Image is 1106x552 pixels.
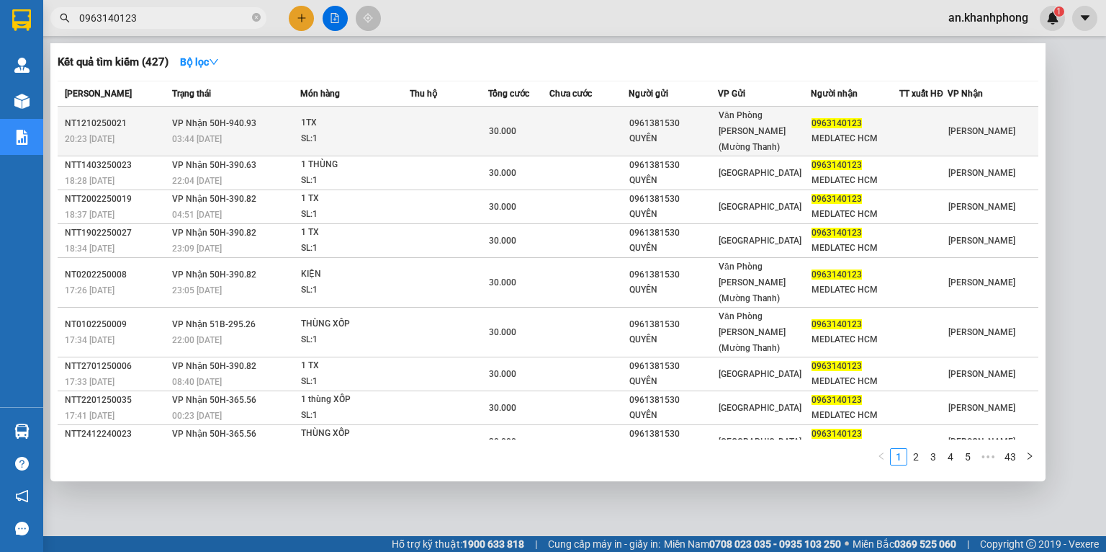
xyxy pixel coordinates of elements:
div: SL: 1 [301,173,409,189]
span: 30.000 [489,202,516,212]
a: 5 [960,449,976,465]
div: 0961381530 [629,192,717,207]
div: QUYÊN [629,332,717,347]
div: 0961381530 [629,317,717,332]
span: search [60,13,70,23]
div: NTT2201250035 [65,393,168,408]
span: 0963140123 [811,228,862,238]
div: NT1210250021 [65,116,168,131]
div: QUYÊN [629,241,717,256]
span: 30.000 [489,327,516,337]
div: MEDLATEC HCM [811,282,899,298]
div: NTT1403250023 [65,158,168,173]
div: 0961381530 [629,393,717,408]
span: VP Nhận 51B-295.26 [172,319,256,329]
span: 30.000 [489,369,516,379]
span: [GEOGRAPHIC_DATA] [719,236,801,246]
img: logo.jpg [18,18,90,90]
div: MEDLATEC HCM [811,241,899,256]
div: NTT1902250027 [65,226,168,241]
img: warehouse-icon [14,58,30,73]
span: 0963140123 [811,270,862,280]
span: VP Nhận 50H-365.56 [172,429,256,439]
span: [GEOGRAPHIC_DATA] [719,202,801,212]
span: 03:44 [DATE] [172,134,222,144]
button: right [1021,448,1038,466]
span: 18:28 [DATE] [65,176,114,186]
span: close-circle [252,12,261,25]
button: Bộ lọcdown [168,50,230,74]
div: 1 TX [301,358,409,374]
b: [DOMAIN_NAME] [164,55,241,66]
span: Văn Phòng [PERSON_NAME] (Mường Thanh) [719,262,786,303]
span: 30.000 [489,277,516,288]
div: 0961381530 [629,226,717,241]
li: Next Page [1021,448,1038,466]
li: Next 5 Pages [976,448,999,466]
span: [PERSON_NAME] [948,437,1015,447]
div: 0961381530 [629,359,717,374]
div: KIỆN [301,267,409,282]
span: VP Nhận 50H-390.63 [172,160,256,170]
span: 22:00 [DATE] [172,335,222,345]
a: 1 [891,449,907,465]
span: notification [15,489,29,503]
div: NTT2412240023 [65,427,168,442]
div: 1 thùng XỐP [301,392,409,408]
div: QUYÊN [629,173,717,188]
div: 0961381530 [629,158,717,173]
div: SL: 1 [301,241,409,257]
span: TT xuất HĐ [899,89,943,99]
span: 30.000 [489,126,516,136]
li: 5 [959,448,976,466]
div: 1 THÙNG [301,157,409,173]
div: THÙNG XỐP [301,426,409,442]
span: 30.000 [489,437,516,447]
li: (c) 2017 [164,68,241,86]
span: VP Nhận [948,89,983,99]
img: logo-vxr [12,9,31,31]
div: QUYÊN [629,207,717,222]
span: Người gửi [629,89,668,99]
b: BIÊN NHẬN GỬI HÀNG [117,21,162,114]
div: 0961381530 [629,267,717,282]
span: 23:09 [DATE] [172,244,222,254]
button: left [873,448,890,466]
span: 0963140123 [811,395,862,405]
div: 0961381530 [629,116,717,131]
span: 30.000 [489,236,516,246]
div: SL: 1 [301,131,409,147]
span: 04:51 [DATE] [172,210,222,220]
div: MEDLATEC HCM [811,408,899,423]
div: MEDLATEC HCM [811,173,899,188]
span: question-circle [15,457,29,471]
span: 0963140123 [811,429,862,439]
h3: Kết quả tìm kiếm ( 427 ) [58,55,168,70]
a: 43 [1000,449,1020,465]
div: 1 TX [301,225,409,241]
div: 0961381530 [629,427,717,442]
img: warehouse-icon [14,94,30,109]
span: 0963140123 [811,319,862,329]
span: 08:40 [DATE] [172,377,222,387]
li: 3 [925,448,942,466]
div: SL: 1 [301,374,409,390]
input: Tìm tên, số ĐT hoặc mã đơn [79,10,249,26]
div: NTT2002250019 [65,192,168,207]
span: 23:05 [DATE] [172,285,222,295]
div: 1TX [301,115,409,131]
span: VP Gửi [718,89,745,99]
span: Người nhận [811,89,858,99]
span: left [877,452,886,460]
img: logo.jpg [199,18,234,53]
span: right [1025,452,1034,460]
span: 0963140123 [811,160,862,170]
span: [GEOGRAPHIC_DATA] [719,403,801,413]
img: solution-icon [14,130,30,145]
span: VP Nhận 50H-390.82 [172,228,256,238]
span: [GEOGRAPHIC_DATA] [719,168,801,178]
div: 1 TX [301,191,409,207]
span: Trạng thái [172,89,211,99]
a: 3 [925,449,941,465]
span: 00:23 [DATE] [172,411,222,421]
